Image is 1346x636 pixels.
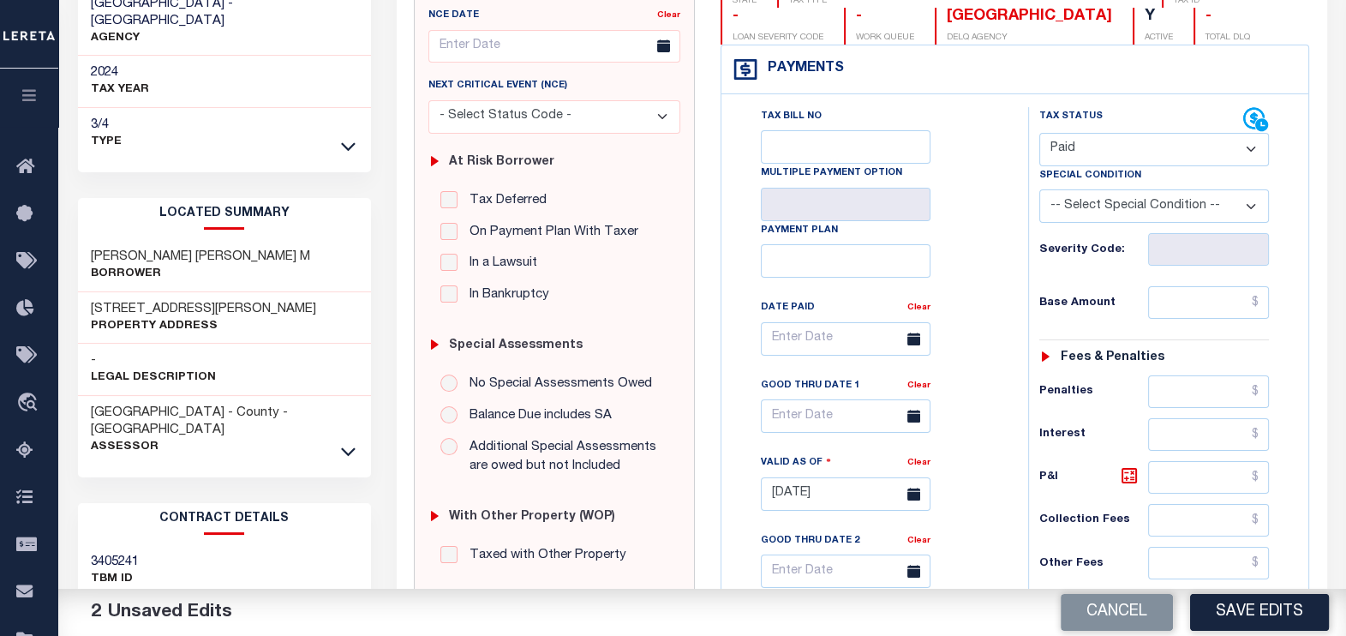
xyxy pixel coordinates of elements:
[91,369,216,387] p: Legal Description
[947,32,1112,45] p: DELQ AGENCY
[1039,169,1141,183] label: Special Condition
[761,322,930,356] input: Enter Date
[1039,243,1149,257] h6: Severity Code:
[91,134,122,151] p: Type
[91,405,358,439] h3: [GEOGRAPHIC_DATA] - County - [GEOGRAPHIC_DATA]
[1148,461,1269,494] input: $
[91,352,216,369] h3: -
[428,9,479,23] label: NCE Date
[91,64,149,81] h3: 2024
[761,166,902,181] label: Multiple Payment Option
[78,198,371,230] h2: LOCATED SUMMARY
[461,546,626,566] label: Taxed with Other Property
[461,285,549,305] label: In Bankruptcy
[1039,385,1149,399] h6: Penalties
[91,81,149,99] p: TAX YEAR
[759,61,844,77] h4: Payments
[856,8,914,27] div: -
[1039,465,1149,489] h6: P&I
[1148,375,1269,408] input: $
[907,537,930,545] a: Clear
[761,110,822,124] label: Tax Bill No
[761,379,859,393] label: Good Thru Date 1
[1148,418,1269,451] input: $
[907,303,930,312] a: Clear
[91,30,358,47] p: AGENCY
[91,301,316,318] h3: [STREET_ADDRESS][PERSON_NAME]
[461,406,612,426] label: Balance Due includes SA
[461,254,537,273] label: In a Lawsuit
[733,32,823,45] p: LOAN SEVERITY CODE
[1205,32,1250,45] p: TOTAL DLQ
[947,8,1112,27] div: [GEOGRAPHIC_DATA]
[1148,286,1269,319] input: $
[761,224,838,238] label: Payment Plan
[91,554,139,571] h3: 3405241
[1205,8,1250,27] div: -
[1039,297,1149,310] h6: Base Amount
[449,510,615,525] h6: with Other Property (WOP)
[761,555,930,588] input: Enter Date
[1145,8,1173,27] div: Y
[428,30,681,63] input: Enter Date
[733,8,823,27] div: -
[78,503,371,535] h2: CONTRACT details
[428,79,567,93] label: Next Critical Event (NCE)
[907,459,930,467] a: Clear
[449,339,583,353] h6: Special Assessments
[91,571,139,588] p: TBM ID
[1039,513,1149,527] h6: Collection Fees
[91,439,358,456] p: Assessor
[108,603,232,621] span: Unsaved Edits
[657,11,680,20] a: Clear
[461,191,547,211] label: Tax Deferred
[91,603,101,621] span: 2
[1039,110,1103,124] label: Tax Status
[91,249,310,266] h3: [PERSON_NAME] [PERSON_NAME] M
[1039,428,1149,441] h6: Interest
[761,477,930,511] input: Enter Date
[761,454,831,471] label: Valid as Of
[1039,557,1149,571] h6: Other Fees
[449,155,554,170] h6: At Risk Borrower
[16,393,44,415] i: travel_explore
[91,117,122,134] h3: 3/4
[1190,594,1329,631] button: Save Edits
[91,318,316,335] p: Property Address
[461,375,652,394] label: No Special Assessments Owed
[1061,594,1173,631] button: Cancel
[761,534,859,549] label: Good Thru Date 2
[856,32,914,45] p: WORK QUEUE
[907,381,930,390] a: Clear
[91,266,310,283] p: Borrower
[461,438,668,477] label: Additional Special Assessments are owed but not Included
[1148,547,1269,579] input: $
[761,399,930,433] input: Enter Date
[461,223,638,243] label: On Payment Plan With Taxer
[761,301,815,315] label: Date Paid
[1060,351,1164,365] h6: Fees & Penalties
[1145,32,1173,45] p: ACTIVE
[1148,504,1269,537] input: $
